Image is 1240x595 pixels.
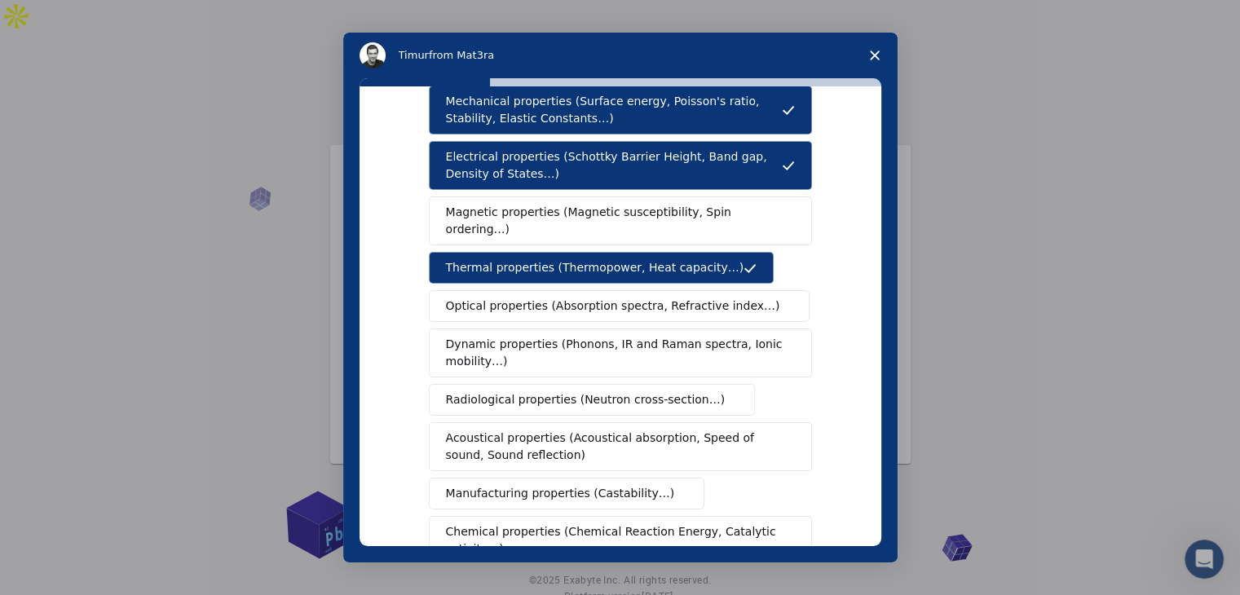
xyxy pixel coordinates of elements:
span: Timur [399,49,429,61]
span: Support [33,11,91,26]
button: Acoustical properties (Acoustical absorption, Speed of sound, Sound reflection) [429,422,812,471]
span: Manufacturing properties (Castability…) [446,485,675,502]
span: Radiological properties (Neutron cross-section…) [446,391,726,408]
span: Magnetic properties (Magnetic susceptibility, Spin ordering…) [446,204,783,238]
span: from Mat3ra [429,49,494,61]
span: Mechanical properties (Surface energy, Poisson's ratio, Stability, Elastic Constants…) [446,93,782,127]
span: Close survey [852,33,898,78]
button: Manufacturing properties (Castability…) [429,478,705,509]
button: Magnetic properties (Magnetic susceptibility, Spin ordering…) [429,196,812,245]
button: Electrical properties (Schottky Barrier Height, Band gap, Density of States…) [429,141,812,190]
button: Chemical properties (Chemical Reaction Energy, Catalytic activity…) [429,516,812,565]
button: Thermal properties (Thermopower, Heat capacity…) [429,252,774,284]
span: Thermal properties (Thermopower, Heat capacity…) [446,259,744,276]
span: Optical properties (Absorption spectra, Refractive index…) [446,297,780,315]
button: Dynamic properties (Phonons, IR and Raman spectra, Ionic mobility…) [429,328,812,377]
span: Dynamic properties (Phonons, IR and Raman spectra, Ionic mobility…) [446,336,784,370]
img: Profile image for Timur [360,42,386,68]
span: Electrical properties (Schottky Barrier Height, Band gap, Density of States…) [446,148,782,183]
button: Mechanical properties (Surface energy, Poisson's ratio, Stability, Elastic Constants…) [429,86,812,134]
span: Chemical properties (Chemical Reaction Energy, Catalytic activity…) [446,523,783,558]
button: Radiological properties (Neutron cross-section…) [429,384,756,416]
span: Acoustical properties (Acoustical absorption, Speed of sound, Sound reflection) [446,430,785,464]
button: Optical properties (Absorption spectra, Refractive index…) [429,290,810,322]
